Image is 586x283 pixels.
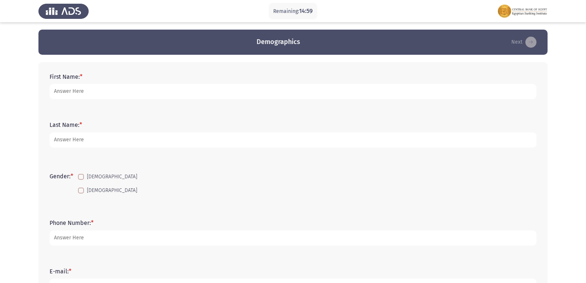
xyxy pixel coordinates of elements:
[509,36,539,48] button: load next page
[50,173,73,180] label: Gender:
[50,268,71,275] label: E-mail:
[273,7,313,16] p: Remaining:
[87,172,137,181] span: [DEMOGRAPHIC_DATA]
[38,1,89,21] img: Assess Talent Management logo
[50,132,536,148] input: add answer text
[50,84,536,99] input: add answer text
[50,219,94,226] label: Phone Number:
[257,37,300,47] h3: Demographics
[50,121,82,128] label: Last Name:
[50,73,82,80] label: First Name:
[87,186,137,195] span: [DEMOGRAPHIC_DATA]
[497,1,548,21] img: Assessment logo of FOCUS Assessment 3 Modules EN
[299,7,313,14] span: 14:59
[50,230,536,246] input: add answer text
